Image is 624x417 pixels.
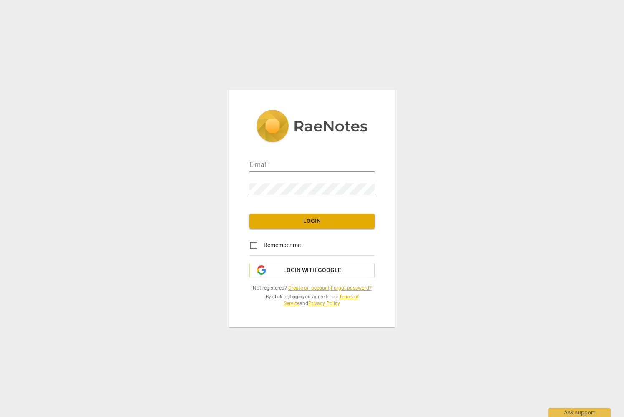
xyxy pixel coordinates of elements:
[331,285,372,291] a: Forgot password?
[249,214,375,229] button: Login
[249,263,375,278] button: Login with Google
[284,294,359,307] a: Terms of Service
[264,241,301,250] span: Remember me
[256,217,368,225] span: Login
[283,266,341,275] span: Login with Google
[548,408,611,417] div: Ask support
[249,293,375,307] span: By clicking you agree to our and .
[288,285,330,291] a: Create an account
[249,285,375,292] span: Not registered? |
[308,301,340,306] a: Privacy Policy
[289,294,302,300] b: Login
[256,110,368,144] img: 5ac2273c67554f335776073100b6d88f.svg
